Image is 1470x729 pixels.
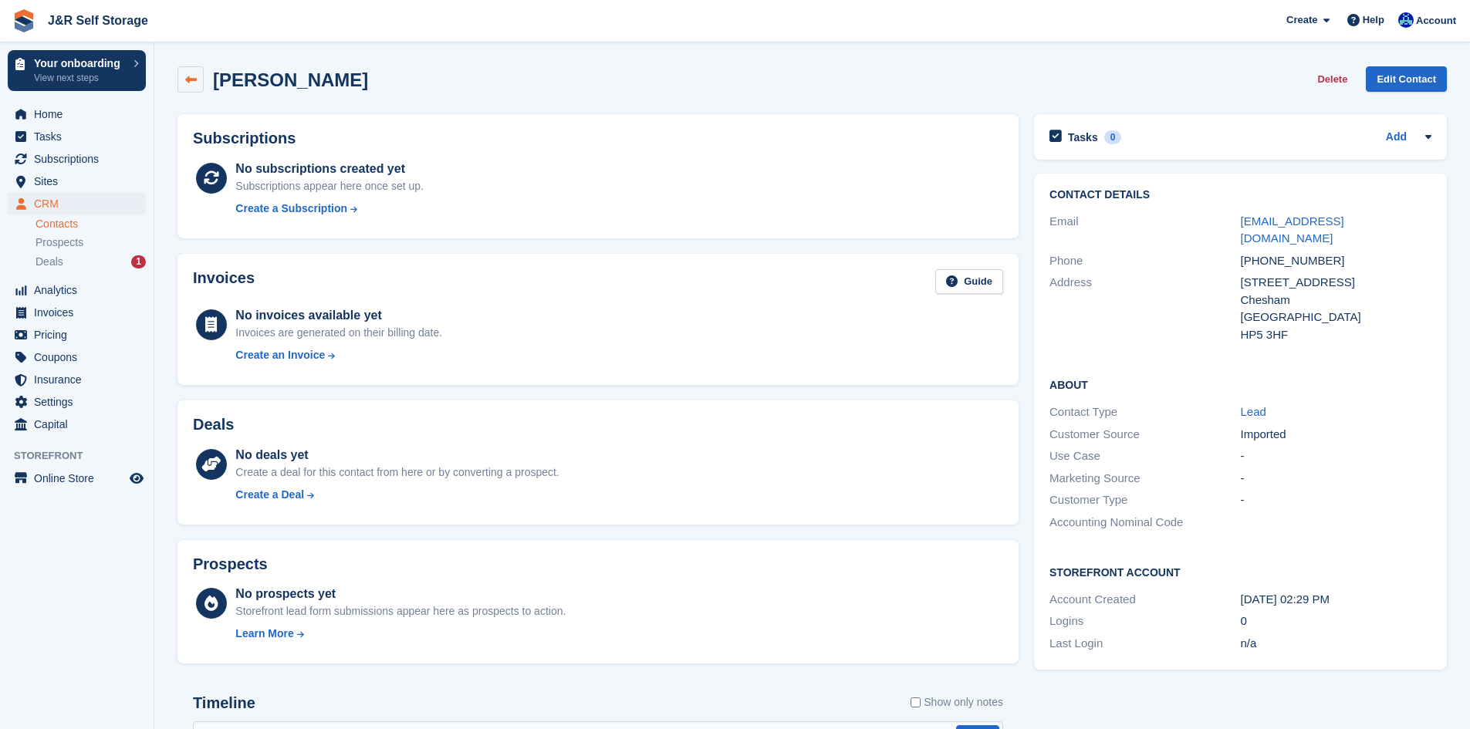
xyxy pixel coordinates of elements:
[193,694,255,712] h2: Timeline
[1241,613,1431,630] div: 0
[34,103,127,125] span: Home
[1068,130,1098,144] h2: Tasks
[193,555,268,573] h2: Prospects
[1241,326,1431,344] div: HP5 3HF
[235,347,325,363] div: Create an Invoice
[8,302,146,323] a: menu
[235,626,293,642] div: Learn More
[235,626,566,642] a: Learn More
[1398,12,1414,28] img: Steve Revell
[1241,292,1431,309] div: Chesham
[1241,309,1431,326] div: [GEOGRAPHIC_DATA]
[1049,376,1431,392] h2: About
[1286,12,1317,28] span: Create
[34,193,127,214] span: CRM
[34,467,127,489] span: Online Store
[1241,274,1431,292] div: [STREET_ADDRESS]
[1241,405,1266,418] a: Lead
[8,413,146,435] a: menu
[8,126,146,147] a: menu
[42,8,154,33] a: J&R Self Storage
[213,69,368,90] h2: [PERSON_NAME]
[35,235,83,250] span: Prospects
[193,130,1003,147] h2: Subscriptions
[1049,447,1240,465] div: Use Case
[34,346,127,368] span: Coupons
[34,148,127,170] span: Subscriptions
[235,178,424,194] div: Subscriptions appear here once set up.
[8,467,146,489] a: menu
[34,369,127,390] span: Insurance
[1049,613,1240,630] div: Logins
[1363,12,1384,28] span: Help
[8,103,146,125] a: menu
[8,369,146,390] a: menu
[1049,591,1240,609] div: Account Created
[1241,252,1431,270] div: [PHONE_NUMBER]
[14,448,154,464] span: Storefront
[235,325,442,341] div: Invoices are generated on their billing date.
[35,255,63,269] span: Deals
[8,170,146,192] a: menu
[1241,635,1431,653] div: n/a
[193,416,234,434] h2: Deals
[1241,491,1431,509] div: -
[1049,213,1240,248] div: Email
[235,585,566,603] div: No prospects yet
[34,324,127,346] span: Pricing
[235,464,559,481] div: Create a deal for this contact from here or by converting a prospect.
[911,694,921,710] input: Show only notes
[34,58,126,69] p: Your onboarding
[35,217,146,231] a: Contacts
[1241,426,1431,444] div: Imported
[235,201,424,217] a: Create a Subscription
[1049,189,1431,201] h2: Contact Details
[1241,214,1344,245] a: [EMAIL_ADDRESS][DOMAIN_NAME]
[8,324,146,346] a: menu
[34,170,127,192] span: Sites
[235,347,442,363] a: Create an Invoice
[34,126,127,147] span: Tasks
[193,269,255,295] h2: Invoices
[235,306,442,325] div: No invoices available yet
[8,391,146,413] a: menu
[1049,274,1240,343] div: Address
[1386,129,1407,147] a: Add
[1416,13,1456,29] span: Account
[34,302,127,323] span: Invoices
[235,160,424,178] div: No subscriptions created yet
[235,201,347,217] div: Create a Subscription
[1049,514,1240,532] div: Accounting Nominal Code
[1241,591,1431,609] div: [DATE] 02:29 PM
[235,446,559,464] div: No deals yet
[1366,66,1447,92] a: Edit Contact
[1241,447,1431,465] div: -
[935,269,1003,295] a: Guide
[1049,403,1240,421] div: Contact Type
[235,603,566,619] div: Storefront lead form submissions appear here as prospects to action.
[1049,426,1240,444] div: Customer Source
[1049,252,1240,270] div: Phone
[1049,491,1240,509] div: Customer Type
[131,255,146,268] div: 1
[34,279,127,301] span: Analytics
[1311,66,1353,92] button: Delete
[8,346,146,368] a: menu
[35,235,146,251] a: Prospects
[1049,635,1240,653] div: Last Login
[8,148,146,170] a: menu
[235,487,304,503] div: Create a Deal
[235,487,559,503] a: Create a Deal
[1049,470,1240,488] div: Marketing Source
[34,391,127,413] span: Settings
[1104,130,1122,144] div: 0
[34,413,127,435] span: Capital
[8,50,146,91] a: Your onboarding View next steps
[12,9,35,32] img: stora-icon-8386f47178a22dfd0bd8f6a31ec36ba5ce8667c1dd55bd0f319d3a0aa187defe.svg
[1049,564,1431,579] h2: Storefront Account
[8,193,146,214] a: menu
[1241,470,1431,488] div: -
[35,254,146,270] a: Deals 1
[127,469,146,488] a: Preview store
[34,71,126,85] p: View next steps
